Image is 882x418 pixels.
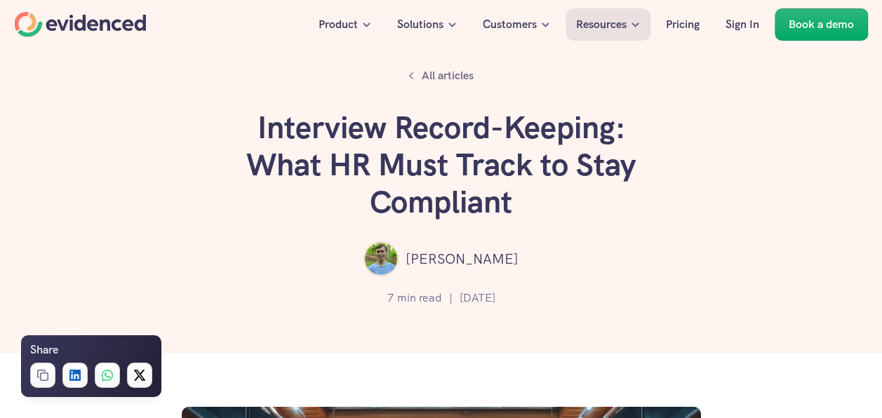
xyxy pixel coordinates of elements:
[406,248,519,270] p: [PERSON_NAME]
[387,289,394,307] p: 7
[726,15,759,34] p: Sign In
[231,109,652,220] h1: Interview Record-Keeping: What HR Must Track to Stay Compliant
[483,15,537,34] p: Customers
[460,289,495,307] p: [DATE]
[401,63,481,88] a: All articles
[666,15,700,34] p: Pricing
[397,289,442,307] p: min read
[449,289,453,307] p: |
[789,15,854,34] p: Book a demo
[775,8,868,41] a: Book a demo
[30,341,58,359] h6: Share
[319,15,358,34] p: Product
[576,15,627,34] p: Resources
[422,67,474,85] p: All articles
[655,8,710,41] a: Pricing
[14,12,146,37] a: Home
[715,8,770,41] a: Sign In
[363,241,399,276] img: ""
[397,15,443,34] p: Solutions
